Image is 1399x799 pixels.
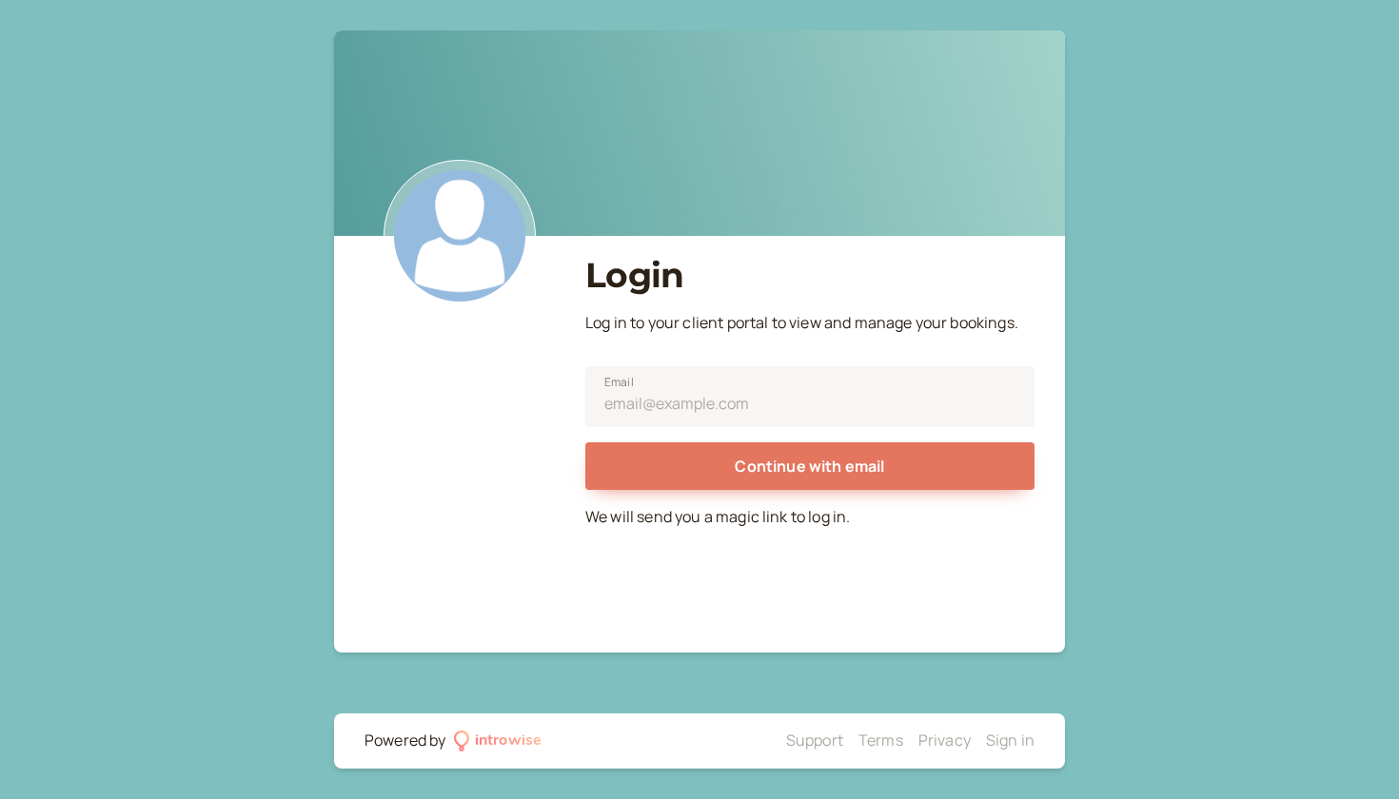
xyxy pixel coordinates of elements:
[858,730,903,750] a: Terms
[365,729,446,753] div: Powered by
[735,456,884,477] span: Continue with email
[585,442,1034,490] button: Continue with email
[604,373,634,392] span: Email
[986,730,1034,750] a: Sign in
[585,505,1034,530] p: We will send you a magic link to log in.
[585,255,1034,296] h1: Login
[585,366,1034,427] input: Email
[918,730,971,750] a: Privacy
[786,730,843,750] a: Support
[585,311,1034,336] p: Log in to your client portal to view and manage your bookings.
[454,729,542,753] a: introwise
[475,729,542,753] div: introwise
